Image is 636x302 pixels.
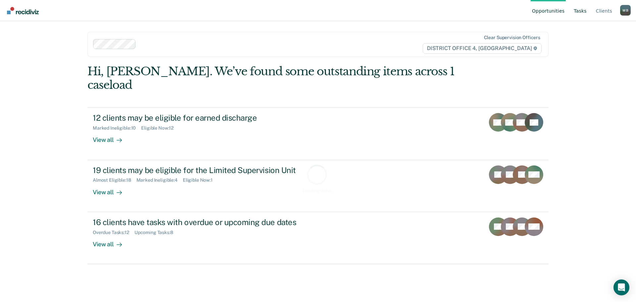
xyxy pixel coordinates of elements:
[7,7,39,14] img: Recidiviz
[93,183,130,196] div: View all
[93,131,130,144] div: View all
[87,65,456,92] div: Hi, [PERSON_NAME]. We’ve found some outstanding items across 1 caseload
[87,107,549,160] a: 12 clients may be eligible for earned dischargeMarked Ineligible:10Eligible Now:12View all
[620,5,631,16] button: Profile dropdown button
[93,177,136,183] div: Almost Eligible : 18
[87,212,549,264] a: 16 clients have tasks with overdue or upcoming due datesOverdue Tasks:12Upcoming Tasks:8View all
[87,160,549,212] a: 19 clients may be eligible for the Limited Supervision UnitAlmost Eligible:18Marked Ineligible:4E...
[93,230,134,235] div: Overdue Tasks : 12
[423,43,542,54] span: DISTRICT OFFICE 4, [GEOGRAPHIC_DATA]
[484,35,540,40] div: Clear supervision officers
[134,230,179,235] div: Upcoming Tasks : 8
[93,217,325,227] div: 16 clients have tasks with overdue or upcoming due dates
[183,177,218,183] div: Eligible Now : 1
[620,5,631,16] div: W B
[136,177,183,183] div: Marked Ineligible : 4
[93,235,130,248] div: View all
[93,125,141,131] div: Marked Ineligible : 10
[141,125,179,131] div: Eligible Now : 12
[93,165,325,175] div: 19 clients may be eligible for the Limited Supervision Unit
[93,113,325,123] div: 12 clients may be eligible for earned discharge
[613,279,629,295] div: Open Intercom Messenger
